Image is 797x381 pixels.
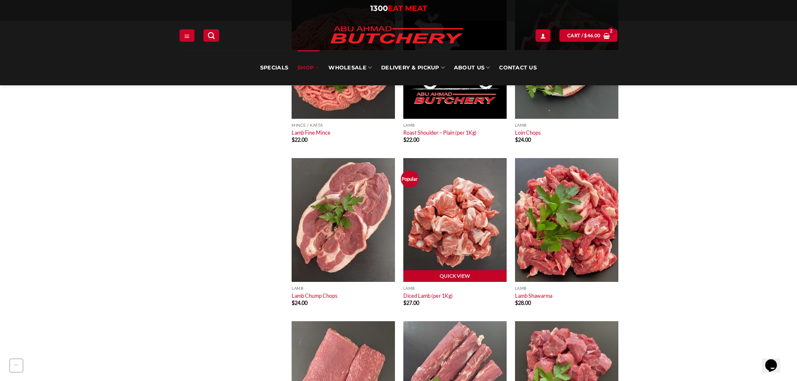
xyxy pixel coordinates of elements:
bdi: 22.00 [292,136,308,143]
bdi: 24.00 [515,136,531,143]
span: $ [403,299,406,306]
a: Specials [260,50,288,85]
iframe: chat widget [762,348,789,373]
img: Lamb-Chump-Chops [292,158,395,282]
a: Quick View [403,270,507,283]
p: Lamb [292,286,395,291]
a: Menu [179,29,195,41]
bdi: 22.00 [403,136,419,143]
a: Search [203,29,219,41]
a: About Us [454,50,490,85]
span: $ [292,136,295,143]
img: Lamb Shawarma [515,158,618,282]
img: Abu Ahmad Butchery [323,21,470,50]
a: View cart [559,29,618,41]
bdi: 27.00 [403,299,419,306]
bdi: 28.00 [515,299,531,306]
span: $ [515,299,518,306]
a: Roast Shoulder – Plain (per 1Kg) [403,129,477,136]
a: Lamb Fine Mince [292,129,331,136]
a: Diced Lamb (per 1Kg) [403,292,453,299]
p: Lamb [515,123,618,128]
button: Go to top [9,358,23,373]
a: 1300EAT MEAT [370,4,427,13]
span: $ [403,136,406,143]
span: EAT MEAT [388,4,427,13]
a: SHOP [297,50,319,85]
p: Lamb [403,286,507,291]
span: Cart / [567,32,600,39]
span: 1300 [370,4,388,13]
p: Lamb [515,286,618,291]
span: $ [292,299,295,306]
span: $ [584,32,587,39]
a: Lamb Shawarma [515,292,552,299]
bdi: 24.00 [292,299,308,306]
a: Loin Chops [515,129,541,136]
a: Contact Us [499,50,537,85]
p: Mince / Kafta [292,123,395,128]
a: Lamb Chump Chops [292,292,338,299]
bdi: 46.00 [584,33,600,38]
img: Diced Lamb (per 1Kg) [403,158,507,282]
a: Wholesale [328,50,372,85]
a: Delivery & Pickup [381,50,445,85]
p: Lamb [403,123,507,128]
a: My account [536,29,551,41]
span: $ [515,136,518,143]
